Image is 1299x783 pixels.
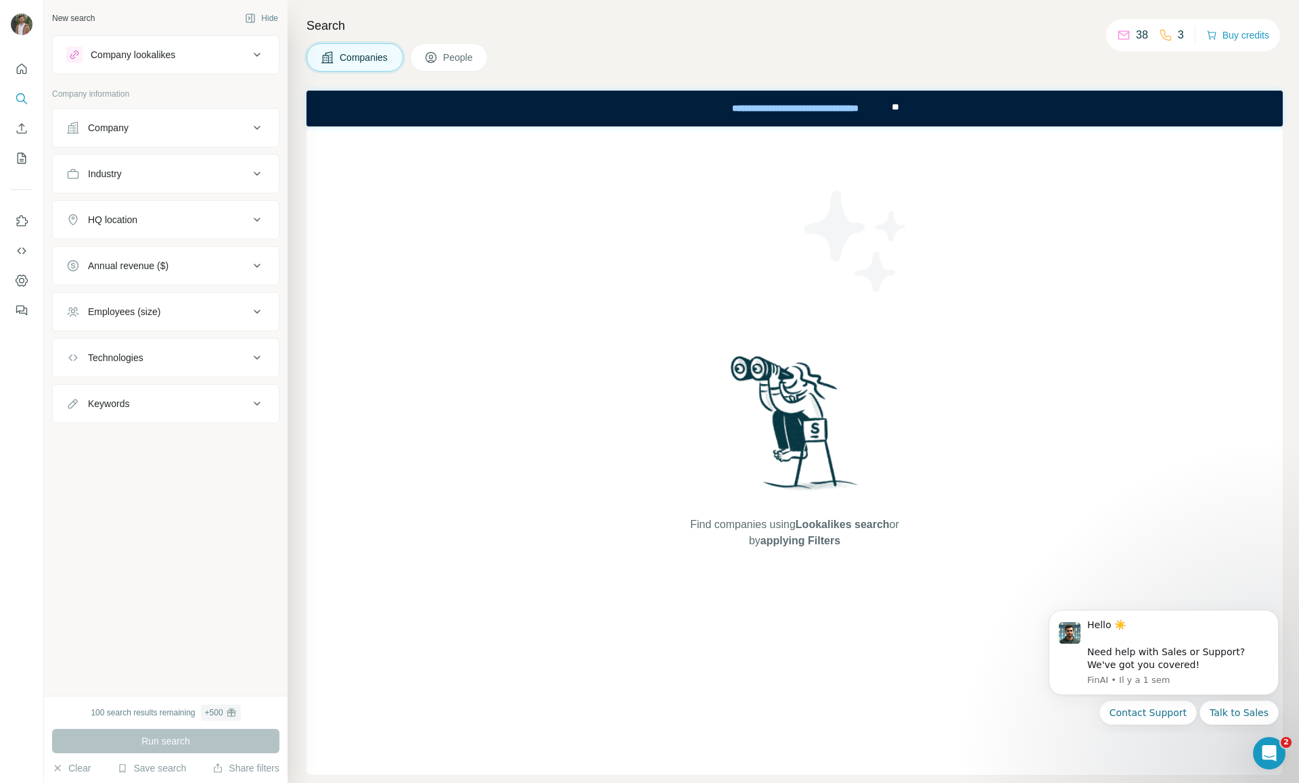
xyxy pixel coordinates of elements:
div: Industry [88,167,122,181]
iframe: Banner [306,91,1283,126]
button: Industry [53,158,279,190]
div: Keywords [88,397,129,410]
button: Search [11,87,32,111]
button: HQ location [53,204,279,236]
div: Technologies [88,351,143,364]
button: Company [53,112,279,144]
button: Share filters [212,761,279,775]
span: Lookalikes search [796,519,890,530]
div: Company lookalikes [91,48,175,62]
img: Surfe Illustration - Stars [795,181,917,302]
div: 100 search results remaining [91,705,240,721]
button: Use Surfe API [11,239,32,263]
span: People [443,51,474,64]
button: Technologies [53,341,279,374]
button: Save search [117,761,186,775]
button: Clear [52,761,91,775]
span: applying Filters [760,535,840,546]
div: HQ location [88,213,137,227]
button: Annual revenue ($) [53,250,279,282]
button: Hide [235,8,288,28]
div: + 500 [205,707,223,719]
iframe: Intercom notifications message [1028,598,1299,733]
button: Buy credits [1206,26,1269,45]
button: Feedback [11,298,32,323]
button: Enrich CSV [11,116,32,141]
div: Annual revenue ($) [88,259,168,272]
iframe: Intercom live chat [1253,737,1285,769]
button: Employees (size) [53,295,279,328]
div: Employees (size) [88,305,160,318]
p: 3 [1178,27,1184,43]
img: Avatar [11,14,32,35]
button: Keywords [53,387,279,420]
div: New search [52,12,95,24]
button: Company lookalikes [53,39,279,71]
button: Quick start [11,57,32,81]
button: My lists [11,146,32,170]
div: Company [88,121,129,135]
span: Find companies using or by [686,517,903,549]
button: Dashboard [11,268,32,293]
button: Use Surfe on LinkedIn [11,209,32,233]
h4: Search [306,16,1283,35]
img: Surfe Illustration - Woman searching with binoculars [725,352,865,503]
p: Company information [52,88,279,100]
p: 38 [1136,27,1148,43]
span: 2 [1281,737,1292,748]
span: Companies [340,51,389,64]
